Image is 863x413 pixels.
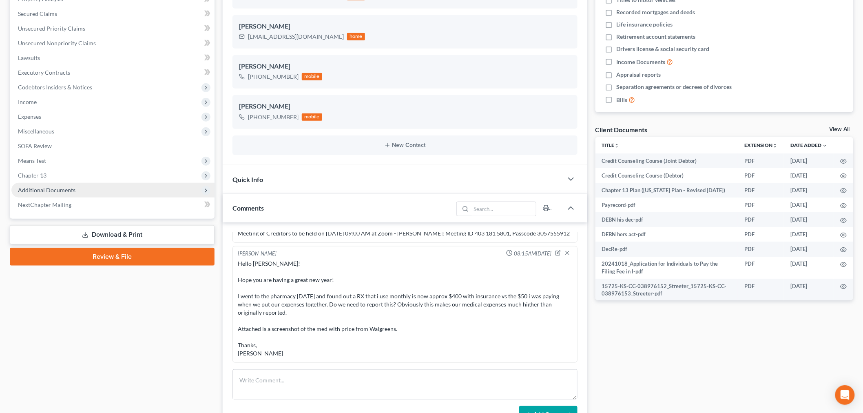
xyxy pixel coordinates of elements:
a: Lawsuits [11,51,215,65]
span: Secured Claims [18,10,57,17]
span: Comments [232,204,264,212]
td: [DATE] [784,257,834,279]
span: Life insurance policies [617,20,673,29]
a: Unsecured Priority Claims [11,21,215,36]
a: Review & File [10,248,215,266]
span: Recorded mortgages and deeds [617,8,695,16]
div: Meeting of Creditors to be held on [DATE] 09:00 AM at Zoom - [PERSON_NAME]: Meeting ID 403 181 58... [238,229,572,238]
div: [PERSON_NAME] [238,250,277,258]
div: Open Intercom Messenger [835,385,855,405]
div: [PERSON_NAME] [239,62,571,71]
a: Download & Print [10,225,215,244]
span: Miscellaneous [18,128,54,135]
span: Separation agreements or decrees of divorces [617,83,732,91]
span: Drivers license & social security card [617,45,710,53]
div: Hello [PERSON_NAME]! Hope you are having a great new year! I went to the pharmacy [DATE] and foun... [238,260,572,357]
span: Unsecured Priority Claims [18,25,85,32]
span: SOFA Review [18,142,52,149]
td: DEBN hers act-pdf [595,227,738,242]
td: PDF [738,153,784,168]
td: PDF [738,242,784,256]
div: [PERSON_NAME] [239,22,571,31]
div: mobile [302,73,322,80]
td: PDF [738,183,784,198]
span: Codebtors Insiders & Notices [18,84,92,91]
span: Quick Info [232,175,263,183]
td: Payrecord-pdf [595,198,738,212]
span: Executory Contracts [18,69,70,76]
i: unfold_more [615,143,620,148]
span: Means Test [18,157,46,164]
span: Lawsuits [18,54,40,61]
a: Secured Claims [11,7,215,21]
span: Income Documents [617,58,666,66]
span: Expenses [18,113,41,120]
td: [DATE] [784,242,834,256]
td: [DATE] [784,153,834,168]
td: PDF [738,227,784,242]
div: [PERSON_NAME] [239,102,571,111]
div: home [347,33,365,40]
i: unfold_more [772,143,777,148]
div: Client Documents [595,125,648,134]
span: Additional Documents [18,187,75,193]
button: New Contact [239,142,571,149]
a: View All [830,127,850,132]
span: Chapter 13 [18,172,46,179]
div: [PHONE_NUMBER] [248,73,299,81]
td: [DATE] [784,227,834,242]
td: Chapter 13 Plan ([US_STATE] Plan - Revised [DATE]) [595,183,738,198]
td: PDF [738,198,784,212]
span: NextChapter Mailing [18,201,71,208]
a: Executory Contracts [11,65,215,80]
td: 15725-KS-CC-038976152_Streeter_15725-KS-CC-038976153_Streeter-pdf [595,279,738,301]
span: Income [18,98,37,105]
td: Credit Counseling Course (Joint Debtor) [595,153,738,168]
td: Credit Counseling Course (Debtor) [595,168,738,183]
a: Date Added expand_more [790,142,827,148]
div: [PHONE_NUMBER] [248,113,299,121]
td: DEBN his dec-pdf [595,212,738,227]
input: Search... [471,202,536,216]
td: [DATE] [784,168,834,183]
span: Appraisal reports [617,71,661,79]
td: 20241018_Application for Individuals to Pay the Filing Fee in I-pdf [595,257,738,279]
td: PDF [738,212,784,227]
span: 08:15AM[DATE] [514,250,552,258]
div: mobile [302,113,322,121]
td: [DATE] [784,212,834,227]
span: Bills [617,96,628,104]
a: Unsecured Nonpriority Claims [11,36,215,51]
a: SOFA Review [11,139,215,153]
td: [DATE] [784,198,834,212]
div: [EMAIL_ADDRESS][DOMAIN_NAME] [248,33,344,41]
a: NextChapter Mailing [11,198,215,212]
td: PDF [738,168,784,183]
td: [DATE] [784,279,834,301]
i: expand_more [822,143,827,148]
td: PDF [738,257,784,279]
span: Unsecured Nonpriority Claims [18,40,96,47]
span: Retirement account statements [617,33,696,41]
a: Titleunfold_more [602,142,620,148]
td: DecRe-pdf [595,242,738,256]
td: PDF [738,279,784,301]
td: [DATE] [784,183,834,198]
a: Extensionunfold_more [744,142,777,148]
